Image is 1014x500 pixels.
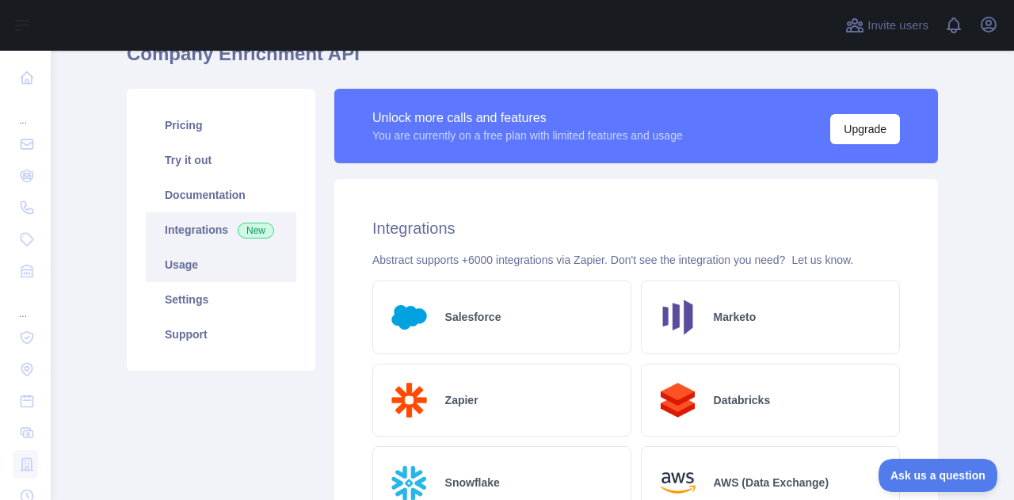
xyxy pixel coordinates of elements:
[830,114,900,144] button: Upgrade
[372,128,683,143] div: You are currently on a free plan with limited features and usage
[146,317,296,352] a: Support
[372,252,900,268] div: Abstract supports +6000 integrations via Zapier. Don't see the integration you need?
[654,377,701,424] img: Logo
[146,108,296,143] a: Pricing
[386,377,433,424] img: Logo
[445,309,501,325] h2: Salesforce
[146,212,296,247] a: Integrations New
[238,223,274,239] span: New
[445,392,478,408] h2: Zapier
[13,95,38,127] div: ...
[146,143,296,177] a: Try it out
[146,247,296,282] a: Usage
[127,41,938,79] h1: Company Enrichment API
[386,294,433,341] img: Logo
[714,392,771,408] h2: Databricks
[372,109,683,128] div: Unlock more calls and features
[654,294,701,341] img: Logo
[146,177,296,212] a: Documentation
[714,475,829,490] h2: AWS (Data Exchange)
[791,254,853,266] a: Let us know.
[867,17,928,35] span: Invite users
[842,13,932,38] button: Invite users
[445,475,500,490] h2: Snowflake
[13,288,38,320] div: ...
[372,217,900,239] h2: Integrations
[714,309,757,325] h2: Marketo
[146,282,296,317] a: Settings
[879,459,998,492] iframe: Toggle Customer Support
